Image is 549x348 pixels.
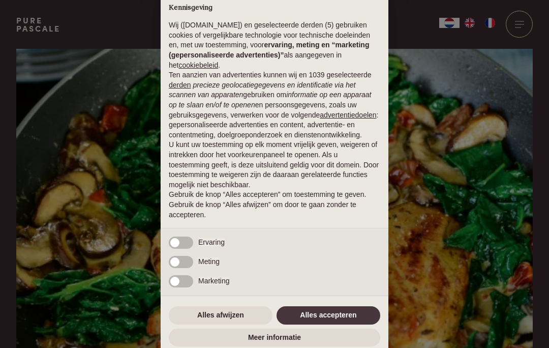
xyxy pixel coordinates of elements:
button: advertentiedoelen [320,110,376,121]
button: Alles accepteren [277,306,380,325]
p: Gebruik de knop “Alles accepteren” om toestemming te geven. Gebruik de knop “Alles afwijzen” om d... [169,190,380,220]
p: Ten aanzien van advertenties kunnen wij en 1039 geselecteerde gebruiken om en persoonsgegevens, z... [169,70,380,140]
button: Meer informatie [169,329,380,347]
p: U kunt uw toestemming op elk moment vrijelijk geven, weigeren of intrekken door het voorkeurenpan... [169,140,380,190]
span: Marketing [198,277,229,285]
button: derden [169,80,191,91]
p: Wij ([DOMAIN_NAME]) en geselecteerde derden (5) gebruiken cookies of vergelijkbare technologie vo... [169,20,380,70]
strong: ervaring, meting en “marketing (gepersonaliseerde advertenties)” [169,41,369,59]
em: precieze geolocatiegegevens en identificatie via het scannen van apparaten [169,81,355,99]
button: Alles afwijzen [169,306,272,325]
span: Ervaring [198,238,225,246]
a: cookiebeleid [178,61,218,69]
em: informatie op een apparaat op te slaan en/of te openen [169,91,372,109]
span: Meting [198,257,220,266]
h2: Kennisgeving [169,4,380,13]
